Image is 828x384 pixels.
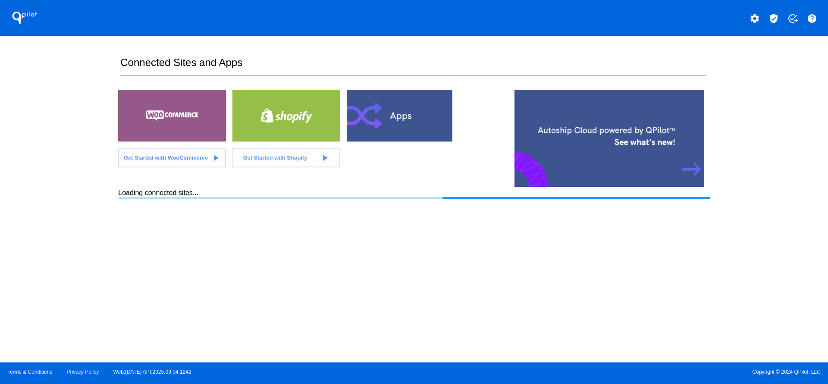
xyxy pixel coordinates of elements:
mat-icon: add_task [787,13,798,24]
span: Get Started with Shopify [243,154,307,161]
mat-icon: settings [750,13,760,24]
h2: Connected Sites and Apps [120,57,705,76]
a: Web:[DATE] API:2025.09.04.1242 [113,369,191,375]
h1: QPilot [7,9,42,26]
a: Privacy Policy [67,369,99,375]
div: Loading connected sites... [118,189,709,199]
a: Terms & Conditions [7,369,52,375]
mat-icon: help [807,13,817,24]
mat-icon: verified_user [768,13,779,24]
a: Get Started with Shopify [232,148,340,167]
mat-icon: play_arrow [320,153,330,163]
span: Copyright © 2024 QPilot, LLC [421,369,821,375]
span: Get Started with WooCommerce [124,154,208,161]
a: Get Started with WooCommerce [118,148,226,167]
mat-icon: play_arrow [210,153,221,163]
